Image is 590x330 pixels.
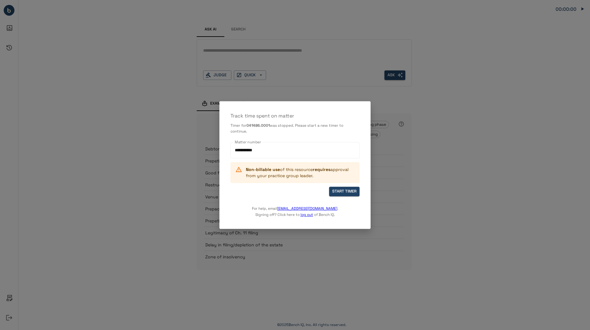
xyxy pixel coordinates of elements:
p: For help, email . Signing off? Click here to of Bench IQ. [252,196,338,218]
a: [EMAIL_ADDRESS][DOMAIN_NAME] [277,206,337,211]
b: 041486.0001 [246,123,270,128]
button: START TIMER [329,187,360,197]
span: Timer for [230,123,246,128]
b: Non-billable use [246,167,280,173]
span: was stopped. Please start a new timer to continue. [230,123,343,134]
label: Matter number [235,139,261,145]
p: Track time spent on matter [230,112,360,120]
b: requires [313,167,330,173]
div: of this resource approval from your practice group leader. [246,164,355,181]
a: log out [301,212,313,217]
